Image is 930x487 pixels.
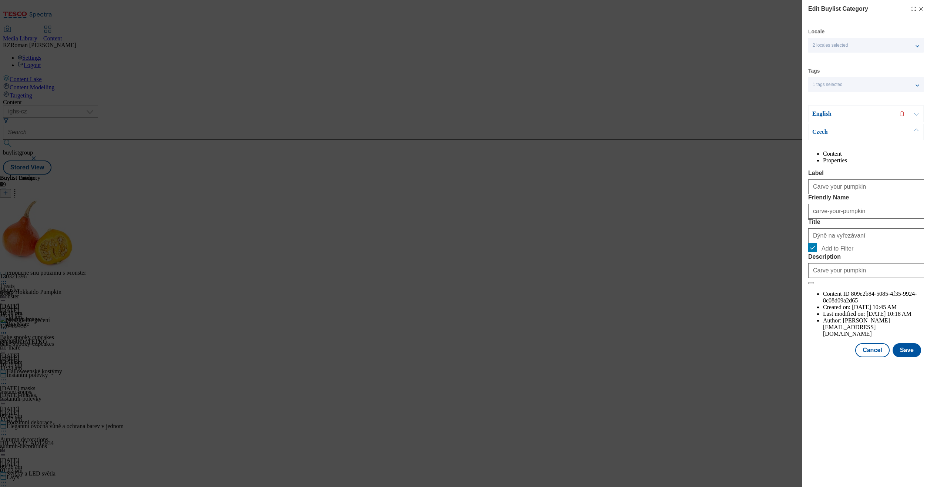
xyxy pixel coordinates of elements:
[808,179,924,194] input: Enter Label
[808,204,924,219] input: Enter Friendly Name
[808,263,924,278] input: Enter Description
[823,291,917,304] span: 809e2b84-5085-4f35-9924-8c08d09a2d65
[808,30,824,34] label: Locale
[808,77,924,92] button: 1 tags selected
[808,219,924,225] label: Title
[823,304,924,311] li: Created on:
[808,254,924,260] label: Description
[823,311,924,317] li: Last modified on:
[822,245,853,252] span: Add to Filter
[808,4,868,13] h4: Edit Buylist Category
[893,343,921,357] button: Save
[813,43,848,48] span: 2 locales selected
[808,170,924,176] label: Label
[823,317,924,337] li: Author:
[867,311,911,317] span: [DATE] 10:18 AM
[823,150,924,157] li: Content
[808,194,924,201] label: Friendly Name
[855,343,889,357] button: Cancel
[808,228,924,243] input: Enter Title
[823,317,890,337] span: [PERSON_NAME][EMAIL_ADDRESS][DOMAIN_NAME]
[823,291,924,304] li: Content ID
[813,82,843,87] span: 1 tags selected
[823,157,924,164] li: Properties
[812,110,890,117] p: English
[808,69,820,73] label: Tags
[812,128,890,136] p: Czech
[808,38,924,53] button: 2 locales selected
[852,304,897,310] span: [DATE] 10:45 AM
